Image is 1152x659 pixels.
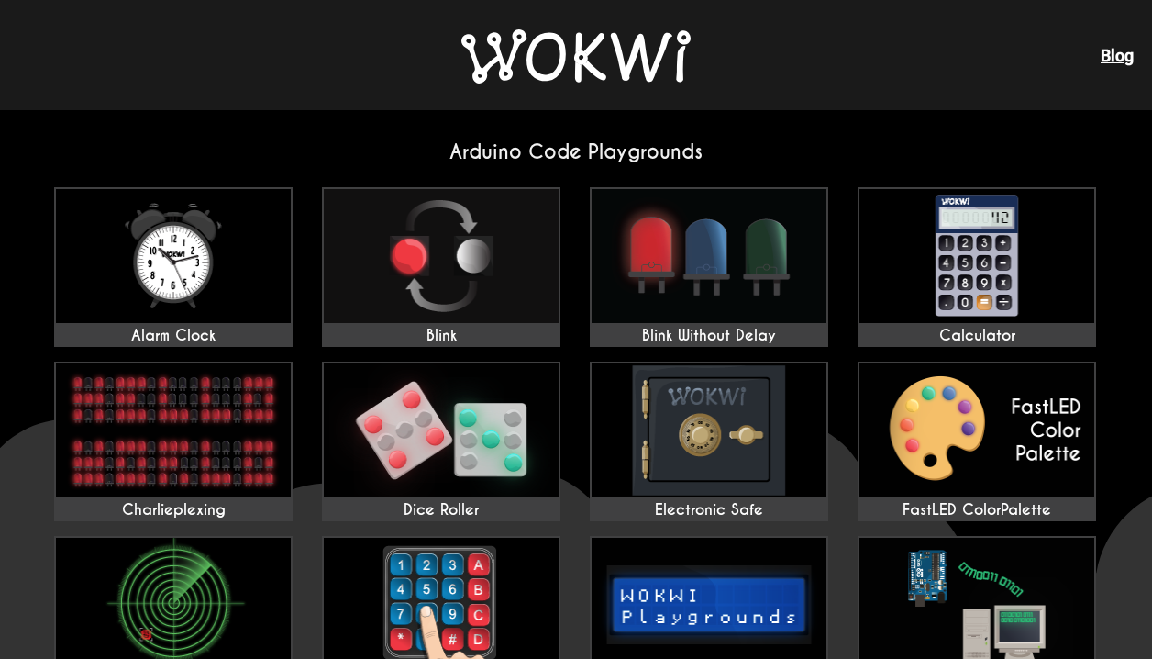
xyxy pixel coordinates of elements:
[859,501,1094,519] div: FastLED ColorPalette
[590,187,828,347] a: Blink Without Delay
[858,362,1096,521] a: FastLED ColorPalette
[56,501,291,519] div: Charlieplexing
[590,362,828,521] a: Electronic Safe
[56,363,291,497] img: Charlieplexing
[322,362,560,521] a: Dice Roller
[859,189,1094,323] img: Calculator
[324,501,559,519] div: Dice Roller
[54,187,293,347] a: Alarm Clock
[461,29,691,84] img: Wokwi
[592,327,826,345] div: Blink Without Delay
[859,363,1094,497] img: FastLED ColorPalette
[324,189,559,323] img: Blink
[858,187,1096,347] a: Calculator
[592,363,826,497] img: Electronic Safe
[56,327,291,345] div: Alarm Clock
[592,189,826,323] img: Blink Without Delay
[324,327,559,345] div: Blink
[1101,46,1134,65] a: Blog
[859,327,1094,345] div: Calculator
[322,187,560,347] a: Blink
[592,501,826,519] div: Electronic Safe
[54,362,293,521] a: Charlieplexing
[39,140,1113,164] h2: Arduino Code Playgrounds
[56,189,291,323] img: Alarm Clock
[324,363,559,497] img: Dice Roller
